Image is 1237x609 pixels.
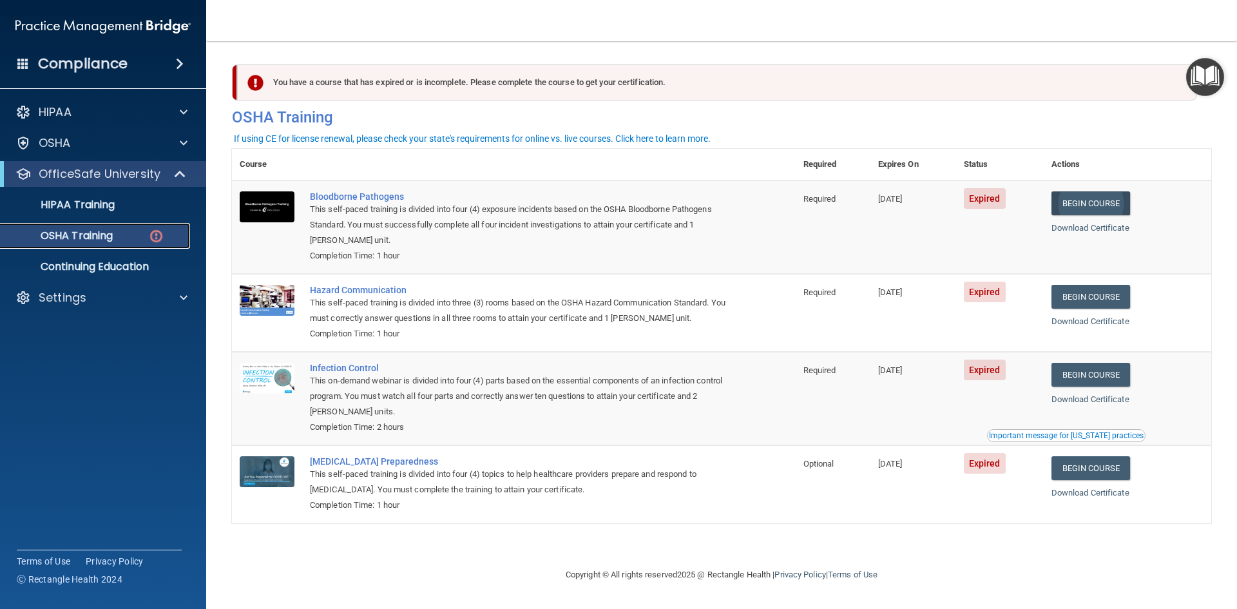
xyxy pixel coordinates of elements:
[796,149,870,180] th: Required
[8,198,115,211] p: HIPAA Training
[964,360,1006,380] span: Expired
[1051,363,1130,387] a: Begin Course
[310,326,731,342] div: Completion Time: 1 hour
[774,570,825,579] a: Privacy Policy
[878,194,903,204] span: [DATE]
[234,134,711,143] div: If using CE for license renewal, please check your state's requirements for online vs. live cours...
[1014,517,1222,569] iframe: Drift Widget Chat Controller
[232,108,1211,126] h4: OSHA Training
[310,467,731,498] div: This self-paced training is divided into four (4) topics to help healthcare providers prepare and...
[8,229,113,242] p: OSHA Training
[310,285,731,295] a: Hazard Communication
[1186,58,1224,96] button: Open Resource Center
[878,287,903,297] span: [DATE]
[1051,223,1129,233] a: Download Certificate
[964,282,1006,302] span: Expired
[878,459,903,469] span: [DATE]
[15,166,187,182] a: OfficeSafe University
[310,248,731,264] div: Completion Time: 1 hour
[310,295,731,326] div: This self-paced training is divided into three (3) rooms based on the OSHA Hazard Communication S...
[1051,394,1129,404] a: Download Certificate
[803,459,834,469] span: Optional
[232,132,713,145] button: If using CE for license renewal, please check your state's requirements for online vs. live cours...
[803,365,836,375] span: Required
[39,135,71,151] p: OSHA
[310,456,731,467] a: [MEDICAL_DATA] Preparedness
[15,290,187,305] a: Settings
[803,194,836,204] span: Required
[17,555,70,568] a: Terms of Use
[148,228,164,244] img: danger-circle.6113f641.png
[828,570,877,579] a: Terms of Use
[1051,316,1129,326] a: Download Certificate
[310,420,731,435] div: Completion Time: 2 hours
[870,149,956,180] th: Expires On
[803,287,836,297] span: Required
[1051,191,1130,215] a: Begin Course
[956,149,1044,180] th: Status
[878,365,903,375] span: [DATE]
[486,554,957,595] div: Copyright © All rights reserved 2025 @ Rectangle Health | |
[15,14,191,39] img: PMB logo
[1051,488,1129,498] a: Download Certificate
[8,260,184,273] p: Continuing Education
[310,498,731,513] div: Completion Time: 1 hour
[1051,456,1130,480] a: Begin Course
[964,188,1006,209] span: Expired
[310,202,731,248] div: This self-paced training is divided into four (4) exposure incidents based on the OSHA Bloodborne...
[310,363,731,373] a: Infection Control
[86,555,144,568] a: Privacy Policy
[39,104,72,120] p: HIPAA
[310,373,731,420] div: This on-demand webinar is divided into four (4) parts based on the essential components of an inf...
[17,573,122,586] span: Ⓒ Rectangle Health 2024
[39,166,160,182] p: OfficeSafe University
[989,432,1144,440] div: Important message for [US_STATE] practices
[237,64,1197,101] div: You have a course that has expired or is incomplete. Please complete the course to get your certi...
[964,453,1006,474] span: Expired
[247,75,264,91] img: exclamation-circle-solid-danger.72ef9ffc.png
[987,429,1146,442] button: Read this if you are a dental practitioner in the state of CA
[1051,285,1130,309] a: Begin Course
[15,135,187,151] a: OSHA
[39,290,86,305] p: Settings
[1044,149,1211,180] th: Actions
[310,191,731,202] a: Bloodborne Pathogens
[38,55,128,73] h4: Compliance
[15,104,187,120] a: HIPAA
[232,149,302,180] th: Course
